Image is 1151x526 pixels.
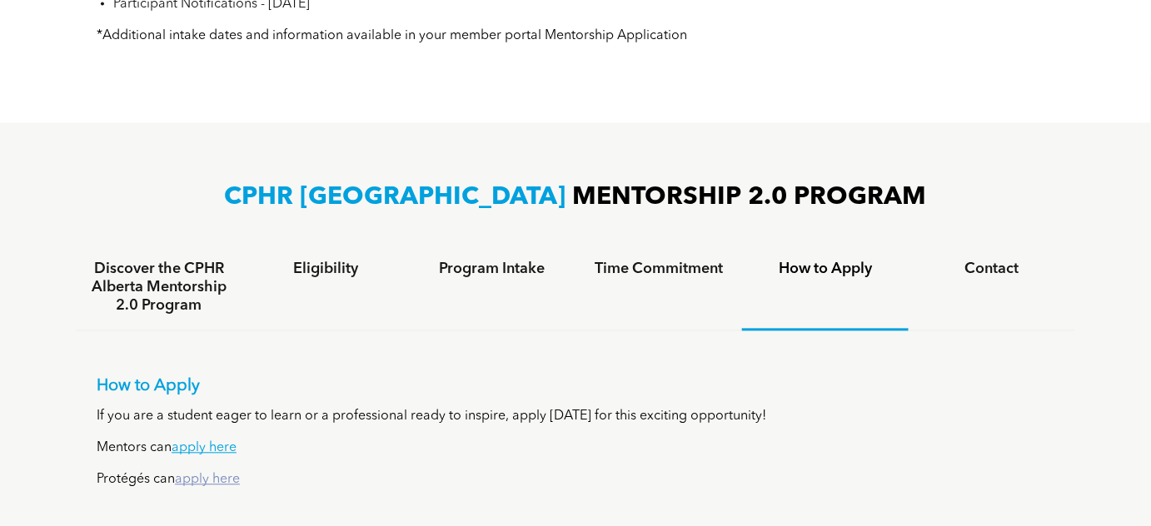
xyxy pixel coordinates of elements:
[924,261,1060,279] h4: Contact
[97,473,1054,489] p: Protégés can
[757,261,894,279] h4: How to Apply
[172,442,237,455] a: apply here
[590,261,727,279] h4: Time Commitment
[225,186,566,211] span: CPHR [GEOGRAPHIC_DATA]
[573,186,927,211] span: MENTORSHIP 2.0 PROGRAM
[97,441,1054,457] p: Mentors can
[424,261,561,279] h4: Program Intake
[91,261,227,315] h4: Discover the CPHR Alberta Mentorship 2.0 Program
[97,28,1054,44] p: *Additional intake dates and information available in your member portal Mentorship Application
[97,409,1054,425] p: If you are a student eager to learn or a professional ready to inspire, apply [DATE] for this exc...
[97,377,1054,397] p: How to Apply
[175,474,240,487] a: apply here
[257,261,394,279] h4: Eligibility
